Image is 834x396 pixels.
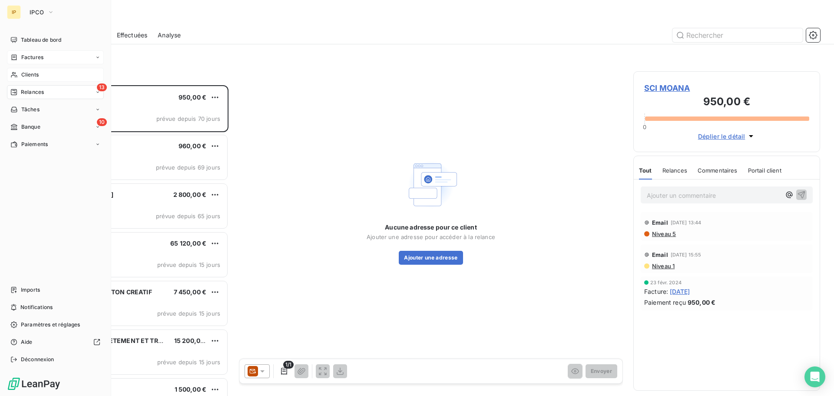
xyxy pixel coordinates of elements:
[643,123,646,130] span: 0
[156,115,220,122] span: prévue depuis 70 jours
[7,5,21,19] div: IP
[157,261,220,268] span: prévue depuis 15 jours
[671,252,702,257] span: [DATE] 15:55
[157,310,220,317] span: prévue depuis 15 jours
[586,364,617,378] button: Envoyer
[644,94,809,111] h3: 950,00 €
[174,288,207,296] span: 7 450,00 €
[698,132,745,141] span: Déplier le détail
[698,167,738,174] span: Commentaires
[367,233,495,240] span: Ajouter une adresse pour accéder à la relance
[179,93,206,101] span: 950,00 €
[672,28,803,42] input: Rechercher
[61,337,179,344] span: AMAZONIE REVETEMENT ET TRAVAUX
[644,298,686,307] span: Paiement reçu
[399,251,463,265] button: Ajouter une adresse
[21,71,39,79] span: Clients
[170,240,206,247] span: 65 120,00 €
[158,31,181,40] span: Analyse
[20,303,53,311] span: Notifications
[671,220,702,225] span: [DATE] 13:44
[670,287,690,296] span: [DATE]
[688,298,715,307] span: 950,00 €
[639,167,652,174] span: Tout
[21,356,54,363] span: Déconnexion
[156,164,220,171] span: prévue depuis 69 jours
[21,321,80,329] span: Paramètres et réglages
[651,263,675,270] span: Niveau 1
[385,223,477,232] span: Aucune adresse pour ce client
[7,335,104,349] a: Aide
[652,251,668,258] span: Email
[21,123,40,131] span: Banque
[30,9,44,16] span: IPCO
[21,88,44,96] span: Relances
[21,53,43,61] span: Factures
[117,31,148,40] span: Effectuées
[21,140,48,148] span: Paiements
[21,36,61,44] span: Tableau de bord
[97,118,107,126] span: 10
[644,82,809,94] span: SCI MOANA
[662,167,687,174] span: Relances
[644,287,668,296] span: Facture :
[157,359,220,366] span: prévue depuis 15 jours
[174,337,210,344] span: 15 200,00 €
[804,366,825,387] div: Open Intercom Messenger
[650,280,682,285] span: 23 févr. 2024
[7,377,61,391] img: Logo LeanPay
[97,83,107,91] span: 13
[748,167,781,174] span: Portail client
[283,361,294,369] span: 1/1
[21,286,40,294] span: Imports
[21,106,40,113] span: Tâches
[173,191,207,198] span: 2 800,00 €
[156,213,220,220] span: prévue depuis 65 jours
[651,230,676,237] span: Niveau 5
[21,338,33,346] span: Aide
[403,157,459,213] img: Empty state
[652,219,668,226] span: Email
[175,386,207,393] span: 1 500,00 €
[42,85,228,396] div: grid
[695,131,758,141] button: Déplier le détail
[179,142,206,150] span: 960,00 €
